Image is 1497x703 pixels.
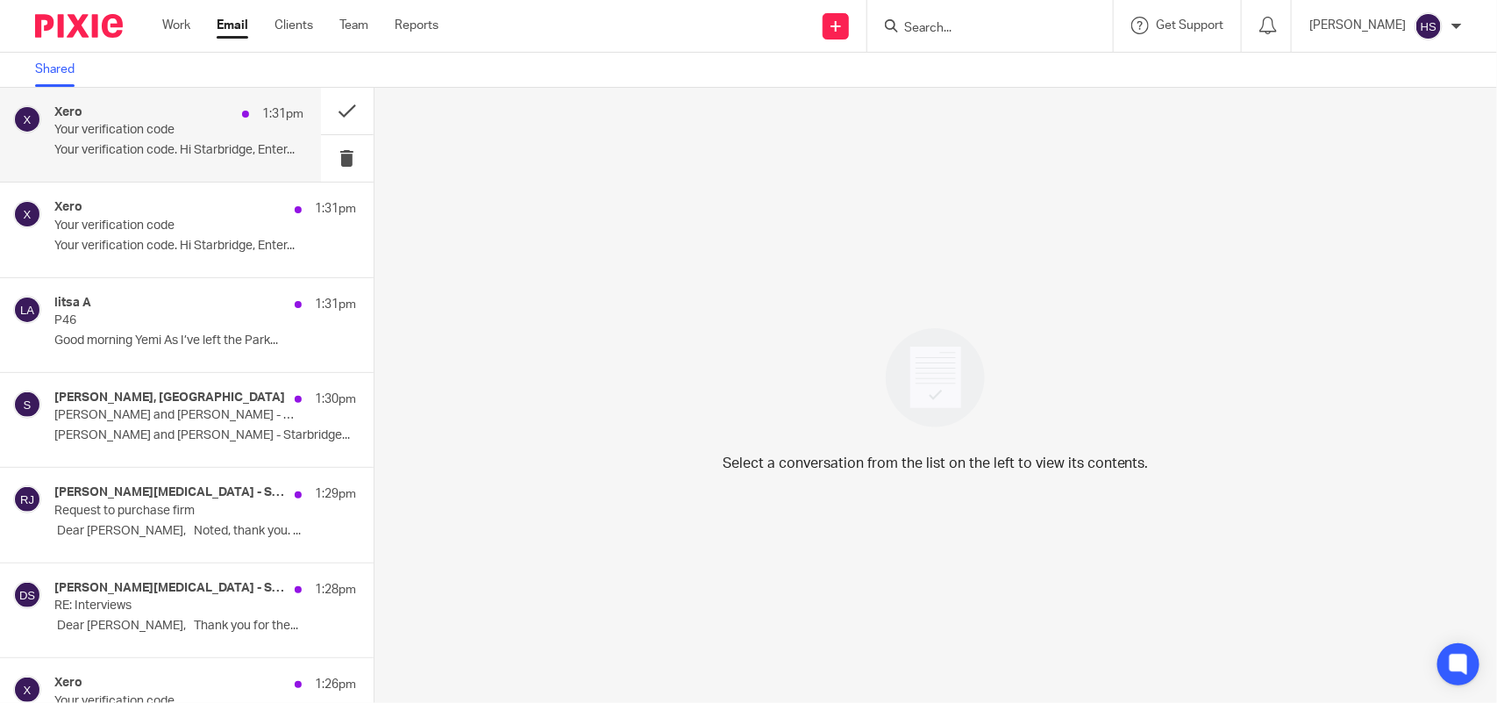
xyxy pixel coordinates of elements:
h4: Xero [54,676,82,691]
p: [PERSON_NAME] [1309,17,1406,34]
p: RE: Interviews [54,599,296,613]
a: Work [162,17,190,34]
h4: [PERSON_NAME], [GEOGRAPHIC_DATA] [54,391,285,405]
p: [PERSON_NAME] and [PERSON_NAME] - Starbridge [54,408,296,423]
img: image [874,317,996,439]
h4: Xero [54,105,82,120]
p: Your verification code. Hi Starbridge, Enter... [54,143,303,158]
a: Shared [35,53,88,87]
p: Your verification code [54,219,296,233]
a: Email [217,17,248,34]
p: Request to purchase firm [54,504,296,519]
a: Team [339,17,368,34]
a: Reports [395,17,438,34]
img: svg%3E [13,391,41,419]
img: svg%3E [13,200,41,228]
p: ​​​​ Dear [PERSON_NAME], Thank you for the... [54,619,356,634]
span: Get Support [1156,19,1223,32]
img: svg%3E [13,581,41,609]
input: Search [902,21,1060,37]
p: 1:29pm [315,485,356,503]
h4: Xero [54,200,82,215]
img: svg%3E [13,105,41,133]
img: svg%3E [1415,12,1443,40]
h4: litsa A [54,296,91,311]
h4: [PERSON_NAME][MEDICAL_DATA] - Starbridge, [GEOGRAPHIC_DATA], [PERSON_NAME] [54,485,286,500]
p: [PERSON_NAME] and [PERSON_NAME] - Starbridge... [54,428,356,443]
p: 1:31pm [262,105,303,123]
p: Good morning Yemi As I’ve left the Park... [54,334,356,348]
p: Your verification code. Hi Starbridge, Enter... [54,239,356,254]
p: Your verification code [54,123,253,138]
p: Select a conversation from the list on the left to view its contents. [723,453,1149,474]
p: 1:31pm [315,296,356,313]
p: 1:28pm [315,581,356,599]
h4: [PERSON_NAME][MEDICAL_DATA] - Starbridge [54,581,286,596]
a: Clients [274,17,313,34]
p: P46 [54,313,296,328]
p: ​​​​ Dear [PERSON_NAME], Noted, thank you. ... [54,524,356,539]
img: svg%3E [13,485,41,513]
p: 1:30pm [315,391,356,408]
p: 1:31pm [315,200,356,218]
p: 1:26pm [315,676,356,693]
img: svg%3E [13,296,41,324]
img: Pixie [35,14,123,38]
